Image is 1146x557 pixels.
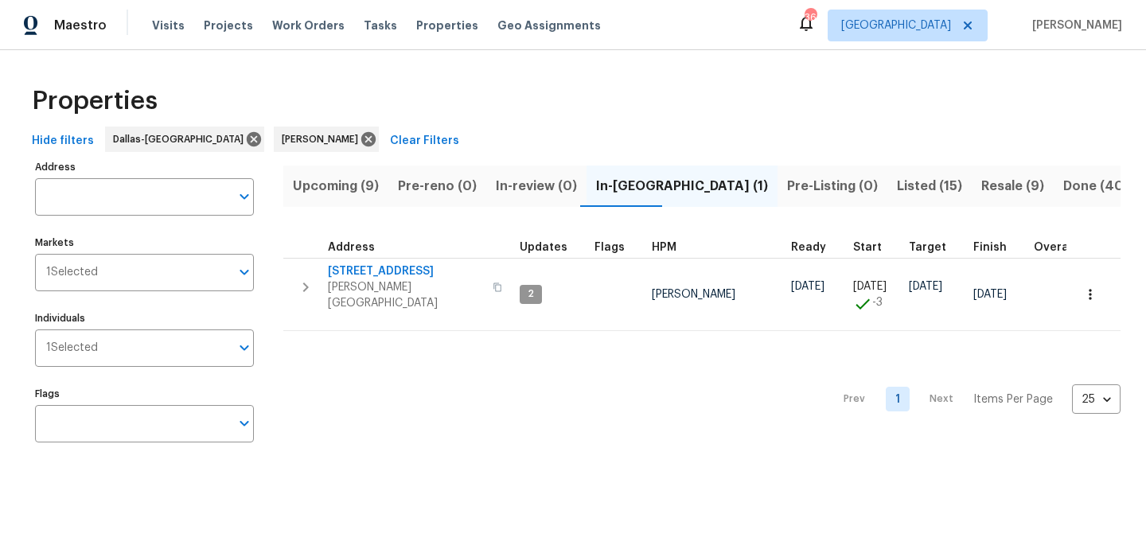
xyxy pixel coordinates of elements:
[909,242,961,253] div: Target renovation project end date
[35,314,254,323] label: Individuals
[791,242,826,253] span: Ready
[46,341,98,355] span: 1 Selected
[293,175,379,197] span: Upcoming (9)
[897,175,962,197] span: Listed (15)
[886,387,910,411] a: Goto page 1
[841,18,951,33] span: [GEOGRAPHIC_DATA]
[909,281,942,292] span: [DATE]
[32,93,158,109] span: Properties
[521,287,540,301] span: 2
[652,289,735,300] span: [PERSON_NAME]
[384,127,466,156] button: Clear Filters
[973,391,1053,407] p: Items Per Page
[791,242,840,253] div: Earliest renovation start date (first business day after COE or Checkout)
[35,238,254,247] label: Markets
[416,18,478,33] span: Properties
[1026,18,1122,33] span: [PERSON_NAME]
[981,175,1044,197] span: Resale (9)
[847,258,902,331] td: Project started 3 days early
[152,18,185,33] span: Visits
[1063,175,1138,197] span: Done (404)
[105,127,264,152] div: Dallas-[GEOGRAPHIC_DATA]
[496,175,577,197] span: In-review (0)
[113,131,250,147] span: Dallas-[GEOGRAPHIC_DATA]
[872,294,883,310] span: -3
[233,412,255,434] button: Open
[272,18,345,33] span: Work Orders
[364,20,397,31] span: Tasks
[652,242,676,253] span: HPM
[233,337,255,359] button: Open
[973,289,1007,300] span: [DATE]
[32,131,94,151] span: Hide filters
[805,10,816,25] div: 36
[233,261,255,283] button: Open
[328,279,483,311] span: [PERSON_NAME][GEOGRAPHIC_DATA]
[233,185,255,208] button: Open
[390,131,459,151] span: Clear Filters
[35,162,254,172] label: Address
[973,242,1021,253] div: Projected renovation finish date
[54,18,107,33] span: Maestro
[328,263,483,279] span: [STREET_ADDRESS]
[25,127,100,156] button: Hide filters
[787,175,878,197] span: Pre-Listing (0)
[973,242,1007,253] span: Finish
[909,242,946,253] span: Target
[520,242,567,253] span: Updates
[35,389,254,399] label: Flags
[853,242,896,253] div: Actual renovation start date
[596,175,768,197] span: In-[GEOGRAPHIC_DATA] (1)
[828,341,1121,458] nav: Pagination Navigation
[497,18,601,33] span: Geo Assignments
[853,281,887,292] span: [DATE]
[791,281,824,292] span: [DATE]
[1034,242,1075,253] span: Overall
[282,131,364,147] span: [PERSON_NAME]
[46,266,98,279] span: 1 Selected
[1034,242,1089,253] div: Days past target finish date
[328,242,375,253] span: Address
[1072,379,1121,420] div: 25
[274,127,379,152] div: [PERSON_NAME]
[853,242,882,253] span: Start
[594,242,625,253] span: Flags
[204,18,253,33] span: Projects
[398,175,477,197] span: Pre-reno (0)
